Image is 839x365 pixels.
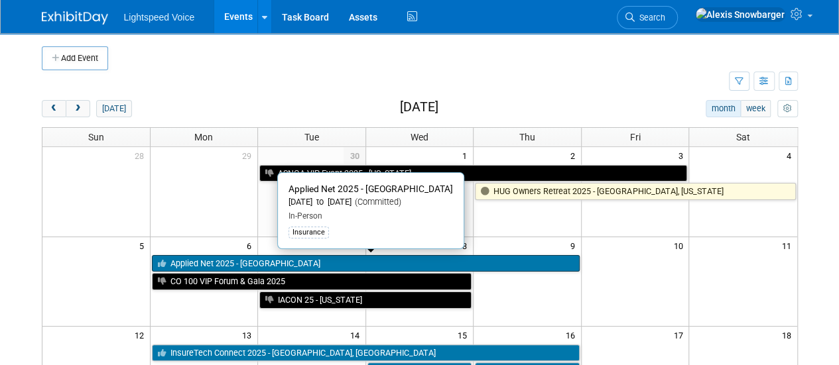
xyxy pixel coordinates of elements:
span: 17 [672,327,688,343]
button: myCustomButton [777,100,797,117]
span: 30 [344,147,365,164]
img: ExhibitDay [42,11,108,25]
span: 15 [456,327,473,343]
div: Insurance [289,227,329,238]
a: CO 100 VIP Forum & Gala 2025 [152,273,472,290]
span: Tue [304,132,319,142]
button: week [740,100,771,117]
span: Wed [411,132,428,142]
span: Fri [630,132,641,142]
span: 16 [564,327,581,343]
span: 9 [569,237,581,254]
span: 1 [461,147,473,164]
a: InsureTech Connect 2025 - [GEOGRAPHIC_DATA], [GEOGRAPHIC_DATA] [152,344,580,362]
img: Alexis Snowbarger [695,7,785,22]
span: 2 [569,147,581,164]
span: 6 [245,237,257,254]
a: Search [617,6,678,29]
button: next [66,100,90,117]
button: [DATE] [96,100,131,117]
span: Mon [194,132,213,142]
span: In-Person [289,211,322,221]
button: month [706,100,741,117]
span: 8 [461,237,473,254]
span: 18 [781,327,797,343]
span: Sun [88,132,104,142]
span: 3 [677,147,688,164]
span: 14 [349,327,365,343]
span: 28 [133,147,150,164]
span: (Committed) [352,197,401,207]
span: 13 [241,327,257,343]
span: Sat [736,132,750,142]
h2: [DATE] [399,100,438,115]
button: Add Event [42,46,108,70]
button: prev [42,100,66,117]
span: 11 [781,237,797,254]
span: Lightspeed Voice [124,12,195,23]
span: Applied Net 2025 - [GEOGRAPHIC_DATA] [289,183,453,194]
div: [DATE] to [DATE] [289,197,453,208]
i: Personalize Calendar [783,105,792,113]
span: Search [635,13,665,23]
a: HUG Owners Retreat 2025 - [GEOGRAPHIC_DATA], [US_STATE] [475,183,795,200]
span: 29 [241,147,257,164]
span: 4 [785,147,797,164]
span: 5 [138,237,150,254]
a: ASNOA VIP Event 2025 - [US_STATE] [259,165,687,182]
span: Thu [519,132,535,142]
a: Applied Net 2025 - [GEOGRAPHIC_DATA] [152,255,580,272]
a: IACON 25 - [US_STATE] [259,291,472,309]
span: 10 [672,237,688,254]
span: 12 [133,327,150,343]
